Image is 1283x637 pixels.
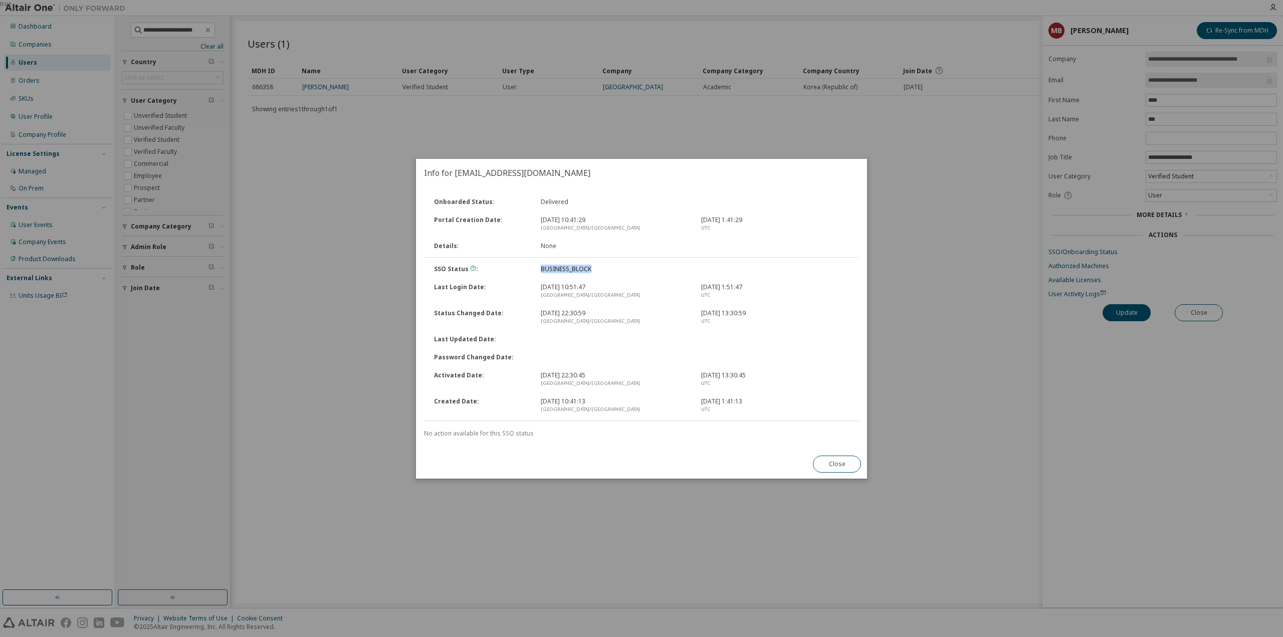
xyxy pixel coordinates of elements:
div: Created Date : [428,397,535,413]
div: [GEOGRAPHIC_DATA]/[GEOGRAPHIC_DATA] [541,317,689,325]
div: [DATE] 1:51:47 [695,283,856,299]
div: [DATE] 10:51:47 [535,283,695,299]
div: UTC [701,291,849,299]
div: [GEOGRAPHIC_DATA]/[GEOGRAPHIC_DATA] [541,291,689,299]
div: [GEOGRAPHIC_DATA]/[GEOGRAPHIC_DATA] [541,405,689,413]
div: [DATE] 13:30:59 [695,309,856,325]
div: No action available for this SSO status [424,430,859,438]
div: [DATE] 10:41:29 [535,216,695,232]
div: None [535,242,695,250]
div: [DATE] 13:30:45 [695,371,856,387]
div: Last Login Date : [428,283,535,299]
div: Onboarded Status : [428,198,535,206]
div: Portal Creation Date : [428,216,535,232]
div: [GEOGRAPHIC_DATA]/[GEOGRAPHIC_DATA] [541,379,689,387]
div: [GEOGRAPHIC_DATA]/[GEOGRAPHIC_DATA] [541,224,689,232]
button: Close [813,456,861,473]
div: Status Changed Date : [428,309,535,325]
div: [DATE] 10:41:13 [535,397,695,413]
div: Delivered [535,198,695,206]
div: UTC [701,224,849,232]
div: [DATE] 1:41:29 [695,216,856,232]
div: Activated Date : [428,371,535,387]
div: Details : [428,242,535,250]
div: Password Changed Date : [428,353,535,361]
div: [DATE] 22:30:59 [535,309,695,325]
div: SSO Status : [428,265,535,273]
div: Last Updated Date : [428,335,535,343]
div: [DATE] 22:30:45 [535,371,695,387]
div: UTC [701,405,849,413]
div: BUSINESS_BLOCK [535,265,695,273]
div: UTC [701,379,849,387]
div: UTC [701,317,849,325]
div: [DATE] 1:41:13 [695,397,856,413]
h2: Info for [EMAIL_ADDRESS][DOMAIN_NAME] [416,159,867,187]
